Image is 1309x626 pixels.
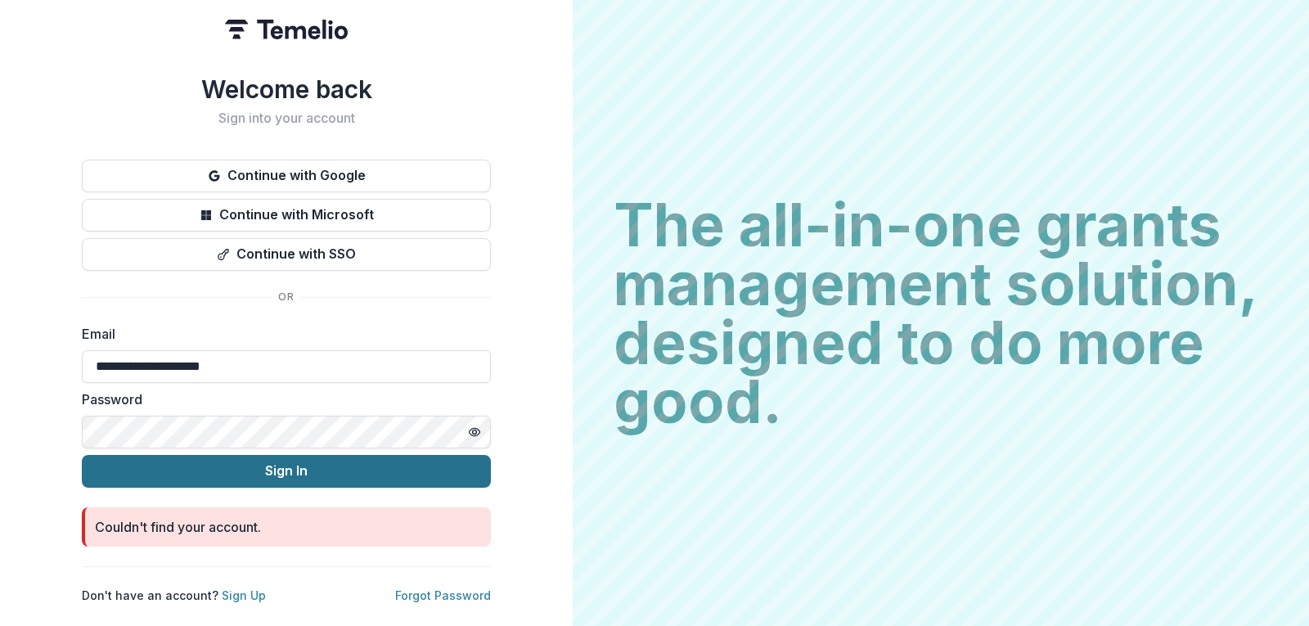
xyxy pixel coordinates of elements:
button: Continue with SSO [82,238,491,271]
label: Email [82,324,481,344]
button: Sign In [82,455,491,488]
h1: Welcome back [82,74,491,104]
h2: Sign into your account [82,110,491,126]
a: Sign Up [222,588,266,602]
button: Toggle password visibility [461,419,488,445]
p: Don't have an account? [82,587,266,604]
button: Continue with Google [82,160,491,192]
button: Continue with Microsoft [82,199,491,232]
a: Forgot Password [395,588,491,602]
label: Password [82,390,481,409]
div: Couldn't find your account. [95,517,261,537]
img: Temelio [225,20,348,39]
